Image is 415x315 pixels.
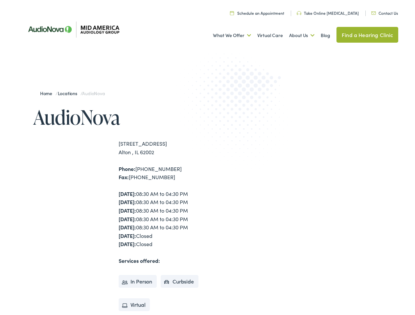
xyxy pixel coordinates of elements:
[119,298,150,311] li: Virtual
[297,10,359,16] a: Take Online [MEDICAL_DATA]
[119,207,136,214] strong: [DATE]:
[119,165,135,172] strong: Phone:
[33,106,208,128] h1: AudioNova
[371,10,398,16] a: Contact Us
[336,27,398,43] a: Find a Hearing Clinic
[82,90,104,96] span: AudioNova
[119,232,136,239] strong: [DATE]:
[230,11,234,15] img: utility icon
[58,90,81,96] a: Locations
[40,90,56,96] a: Home
[119,257,160,264] strong: Services offered:
[371,11,376,15] img: utility icon
[297,11,301,15] img: utility icon
[119,275,157,288] li: In Person
[119,198,136,205] strong: [DATE]:
[119,173,129,180] strong: Fax:
[40,90,105,96] span: / /
[119,223,136,231] strong: [DATE]:
[213,23,251,48] a: What We Offer
[161,275,198,288] li: Curbside
[257,23,283,48] a: Virtual Care
[119,190,208,248] div: 08:30 AM to 04:30 PM 08:30 AM to 04:30 PM 08:30 AM to 04:30 PM 08:30 AM to 04:30 PM 08:30 AM to 0...
[230,10,284,16] a: Schedule an Appointment
[119,139,208,156] div: [STREET_ADDRESS] Alton , IL 62002
[119,165,208,181] div: [PHONE_NUMBER] [PHONE_NUMBER]
[119,190,136,197] strong: [DATE]:
[119,215,136,222] strong: [DATE]:
[289,23,314,48] a: About Us
[321,23,330,48] a: Blog
[119,240,136,247] strong: [DATE]:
